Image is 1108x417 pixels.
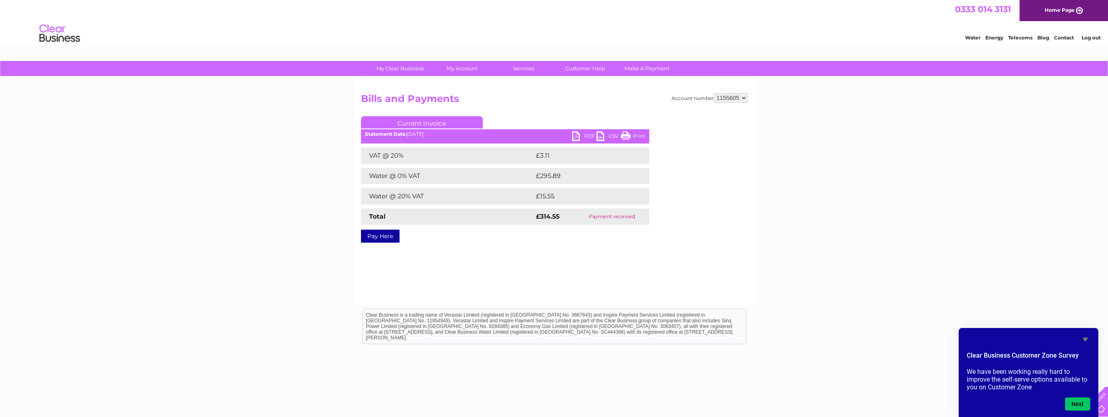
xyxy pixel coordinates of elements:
[967,334,1090,410] div: Clear Business Customer Zone Survey
[967,368,1090,391] p: We have been working really hard to improve the self-serve options available to you on Customer Zone
[361,131,649,137] div: [DATE]
[363,4,746,39] div: Clear Business is a trading name of Verastar Limited (registered in [GEOGRAPHIC_DATA] No. 3667643...
[490,61,557,76] a: Services
[536,213,559,220] strong: £314.55
[955,4,1011,14] a: 0333 014 3131
[985,35,1003,41] a: Energy
[575,208,649,225] td: Payment received
[534,188,632,204] td: £15.55
[361,168,534,184] td: Water @ 0% VAT
[672,93,747,103] div: Account number
[572,131,596,143] a: PDF
[534,148,628,164] td: £3.11
[613,61,680,76] a: Make A Payment
[1008,35,1032,41] a: Telecoms
[361,148,534,164] td: VAT @ 20%
[967,351,1090,365] h2: Clear Business Customer Zone Survey
[361,188,534,204] td: Water @ 20% VAT
[534,168,635,184] td: £295.89
[39,21,80,46] img: logo.png
[1037,35,1049,41] a: Blog
[367,61,434,76] a: My Clear Business
[1080,334,1090,344] button: Hide survey
[428,61,495,76] a: My Account
[361,93,747,109] h2: Bills and Payments
[361,116,483,128] a: Current Invoice
[365,131,407,137] b: Statement Date:
[1065,397,1090,410] button: Next question
[552,61,619,76] a: Customer Help
[361,230,400,243] a: Pay Here
[1054,35,1074,41] a: Contact
[1081,35,1100,41] a: Log out
[369,213,386,220] strong: Total
[596,131,621,143] a: CSV
[621,131,645,143] a: Print
[965,35,981,41] a: Water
